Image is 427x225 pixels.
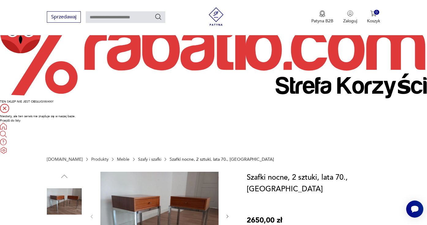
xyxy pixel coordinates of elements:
[319,10,325,17] img: Ikona medalu
[367,10,380,24] button: 0Koszyk
[155,13,162,21] button: Szukaj
[91,157,109,162] a: Produkty
[347,10,353,17] img: Ikonka użytkownika
[311,10,333,24] a: Ikona medaluPatyna B2B
[47,184,82,219] img: Zdjęcie produktu Szafki nocne, 2 sztuki, lata 70., Włochy
[47,15,81,20] a: Sprzedawaj
[207,7,225,26] img: Patyna - sklep z meblami i dekoracjami vintage
[170,157,274,162] p: Szafki nocne, 2 sztuki, lata 70., [GEOGRAPHIC_DATA]
[138,157,161,162] a: Szafy i szafki
[367,18,380,24] p: Koszyk
[311,10,333,24] button: Patyna B2B
[343,18,357,24] p: Zaloguj
[311,18,333,24] p: Patyna B2B
[117,157,129,162] a: Meble
[47,11,81,23] button: Sprzedawaj
[343,10,357,24] button: Zaloguj
[406,201,423,218] iframe: Smartsupp widget button
[374,10,379,15] div: 0
[247,172,380,195] h1: Szafki nocne, 2 sztuki, lata 70., [GEOGRAPHIC_DATA]
[47,157,83,162] a: [DOMAIN_NAME]
[370,10,376,17] img: Ikona koszyka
